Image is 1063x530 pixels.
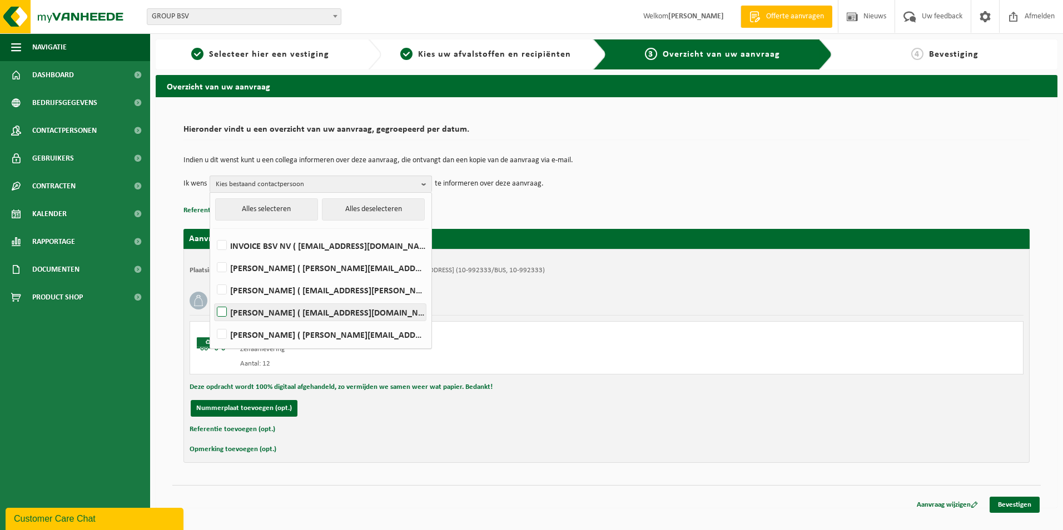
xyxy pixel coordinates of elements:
p: Ik wens [183,176,207,192]
button: Deze opdracht wordt 100% digitaal afgehandeld, zo vermijden we samen weer wat papier. Bedankt! [190,380,493,394]
span: Gebruikers [32,144,74,172]
span: Product Shop [32,283,83,311]
label: [PERSON_NAME] ( [EMAIL_ADDRESS][DOMAIN_NAME] ) [215,304,426,321]
label: [PERSON_NAME] ( [PERSON_NAME][EMAIL_ADDRESS][DOMAIN_NAME] ) [215,326,426,343]
span: Bedrijfsgegevens [32,89,97,117]
button: Referentie toevoegen (opt.) [190,422,275,437]
span: 1 [191,48,203,60]
span: Overzicht van uw aanvraag [663,50,780,59]
p: Indien u dit wenst kunt u een collega informeren over deze aanvraag, die ontvangt dan een kopie v... [183,157,1030,164]
span: Dashboard [32,61,74,89]
span: Kalender [32,200,67,228]
span: Contracten [32,172,76,200]
span: Rapportage [32,228,75,256]
span: 2 [400,48,413,60]
p: te informeren over deze aanvraag. [435,176,544,192]
span: GROUP BSV [147,8,341,25]
h2: Overzicht van uw aanvraag [156,75,1057,97]
span: 4 [911,48,923,60]
span: GROUP BSV [147,9,341,24]
span: Bevestiging [929,50,978,59]
a: 2Kies uw afvalstoffen en recipiënten [387,48,585,61]
a: Aanvraag wijzigen [908,497,986,513]
button: Opmerking toevoegen (opt.) [190,442,276,457]
div: Aantal: 12 [240,359,651,368]
label: INVOICE BSV NV ( [EMAIL_ADDRESS][DOMAIN_NAME] ) [215,237,426,254]
button: Kies bestaand contactpersoon [210,176,432,192]
a: Offerte aanvragen [741,6,832,28]
span: Contactpersonen [32,117,97,144]
strong: [PERSON_NAME] [668,12,724,21]
span: Documenten [32,256,80,283]
strong: Aanvraag voor [DATE] [189,234,272,243]
label: [PERSON_NAME] ( [EMAIL_ADDRESS][PERSON_NAME][DOMAIN_NAME] ) [215,282,426,298]
button: Referentie toevoegen (opt.) [183,203,269,218]
span: Offerte aanvragen [763,11,827,22]
button: Alles selecteren [215,198,318,221]
span: Kies uw afvalstoffen en recipiënten [418,50,571,59]
span: Navigatie [32,33,67,61]
label: [PERSON_NAME] ( [PERSON_NAME][EMAIL_ADDRESS][DOMAIN_NAME] ) [215,259,426,276]
a: 1Selecteer hier een vestiging [161,48,359,61]
span: Selecteer hier een vestiging [209,50,329,59]
iframe: chat widget [6,506,186,530]
button: Nummerplaat toevoegen (opt.) [191,400,297,417]
button: Alles deselecteren [322,198,425,221]
span: Kies bestaand contactpersoon [216,176,417,193]
strong: Plaatsingsadres: [190,267,238,274]
a: Bevestigen [990,497,1040,513]
div: Zelfaanlevering [240,345,651,354]
h2: Hieronder vindt u een overzicht van uw aanvraag, gegroepeerd per datum. [183,125,1030,140]
span: 3 [645,48,657,60]
img: BL-SO-LV.png [196,327,229,361]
